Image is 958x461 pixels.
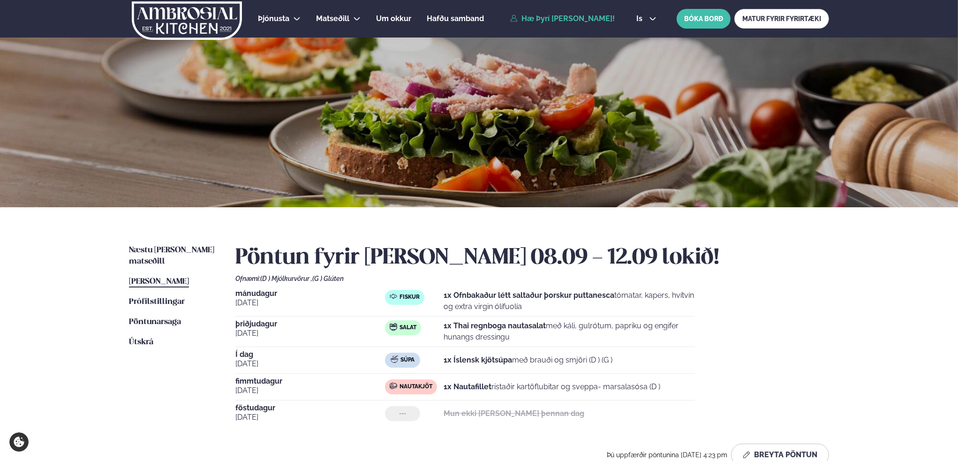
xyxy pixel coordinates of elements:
[444,321,546,330] strong: 1x Thai regnboga nautasalat
[636,15,645,23] span: is
[444,355,612,366] p: með brauði og smjöri (D ) (G )
[129,298,185,306] span: Prófílstillingar
[391,355,398,363] img: soup.svg
[129,245,217,267] a: Næstu [PERSON_NAME] matseðill
[444,382,491,391] strong: 1x Nautafillet
[129,276,189,287] a: [PERSON_NAME]
[444,409,584,418] strong: Mun ekki [PERSON_NAME] þennan dag
[376,13,411,24] a: Um okkur
[400,294,420,301] span: Fiskur
[235,245,829,271] h2: Pöntun fyrir [PERSON_NAME] 08.09 - 12.09 lokið!
[258,13,289,24] a: Þjónusta
[510,15,615,23] a: Hæ Þyrí [PERSON_NAME]!
[376,14,411,23] span: Um okkur
[312,275,344,282] span: (G ) Glúten
[399,410,406,417] span: ---
[444,381,660,393] p: ristaðir kartöflubitar og sveppa- marsalasósa (D )
[677,9,731,29] button: BÓKA BORÐ
[734,9,829,29] a: MATUR FYRIR FYRIRTÆKI
[444,355,512,364] strong: 1x Íslensk kjötsúpa
[129,246,214,265] span: Næstu [PERSON_NAME] matseðill
[129,338,153,346] span: Útskrá
[260,275,312,282] span: (D ) Mjólkurvörur ,
[390,293,397,300] img: fish.svg
[400,356,415,364] span: Súpa
[607,451,727,459] span: Þú uppfærðir pöntunina [DATE] 4:23 pm
[129,296,185,308] a: Prófílstillingar
[427,13,484,24] a: Hafðu samband
[427,14,484,23] span: Hafðu samband
[400,324,416,332] span: Salat
[444,320,695,343] p: með káli, gulrótum, papriku og engifer hunangs dressingu
[235,351,385,358] span: Í dag
[129,318,181,326] span: Pöntunarsaga
[235,328,385,339] span: [DATE]
[129,317,181,328] a: Pöntunarsaga
[235,385,385,396] span: [DATE]
[235,378,385,385] span: fimmtudagur
[129,278,189,286] span: [PERSON_NAME]
[316,13,349,24] a: Matseðill
[235,404,385,412] span: föstudagur
[316,14,349,23] span: Matseðill
[400,383,432,391] span: Nautakjöt
[390,323,397,331] img: salad.svg
[444,291,614,300] strong: 1x Ofnbakaður létt saltaður þorskur puttanesca
[235,320,385,328] span: þriðjudagur
[390,382,397,390] img: beef.svg
[235,412,385,423] span: [DATE]
[235,290,385,297] span: mánudagur
[629,15,664,23] button: is
[131,1,243,40] img: logo
[258,14,289,23] span: Þjónusta
[444,290,695,312] p: tómatar, kapers, hvítvín og extra virgin ólífuolía
[235,275,829,282] div: Ofnæmi:
[129,337,153,348] a: Útskrá
[235,358,385,370] span: [DATE]
[235,297,385,309] span: [DATE]
[9,432,29,452] a: Cookie settings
